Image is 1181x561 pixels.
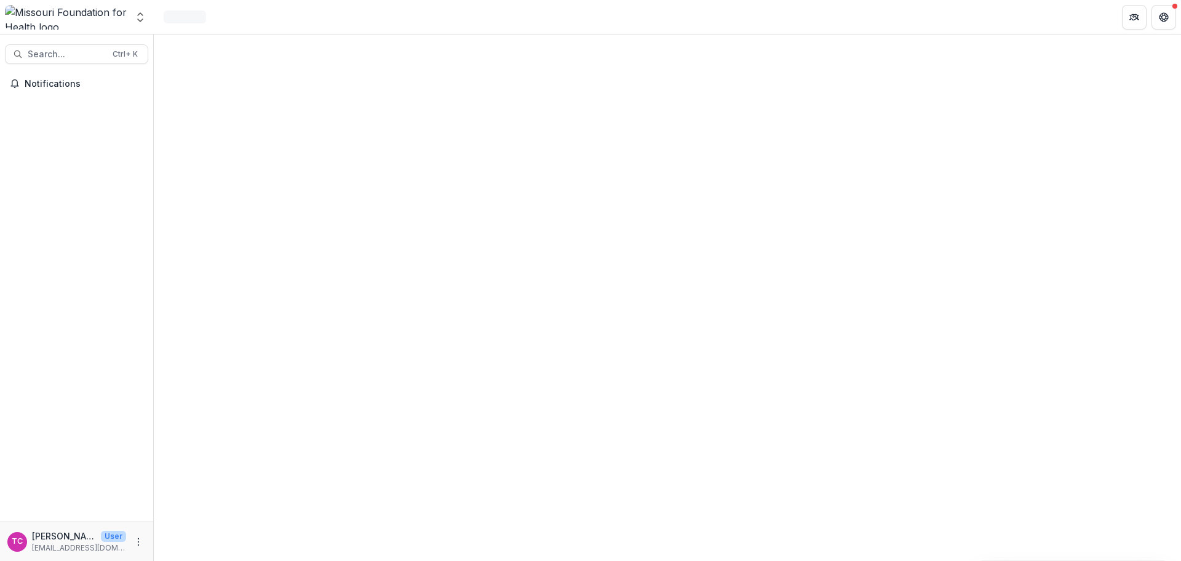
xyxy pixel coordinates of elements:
[159,8,211,26] nav: breadcrumb
[101,531,126,542] p: User
[1151,5,1176,30] button: Get Help
[32,530,96,543] p: [PERSON_NAME]
[1122,5,1147,30] button: Partners
[5,44,148,64] button: Search...
[5,74,148,94] button: Notifications
[25,79,143,89] span: Notifications
[110,47,140,61] div: Ctrl + K
[132,5,149,30] button: Open entity switcher
[12,538,23,546] div: Tori Cope
[28,49,105,60] span: Search...
[32,543,126,554] p: [EMAIL_ADDRESS][DOMAIN_NAME]
[131,535,146,549] button: More
[5,5,127,30] img: Missouri Foundation for Health logo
